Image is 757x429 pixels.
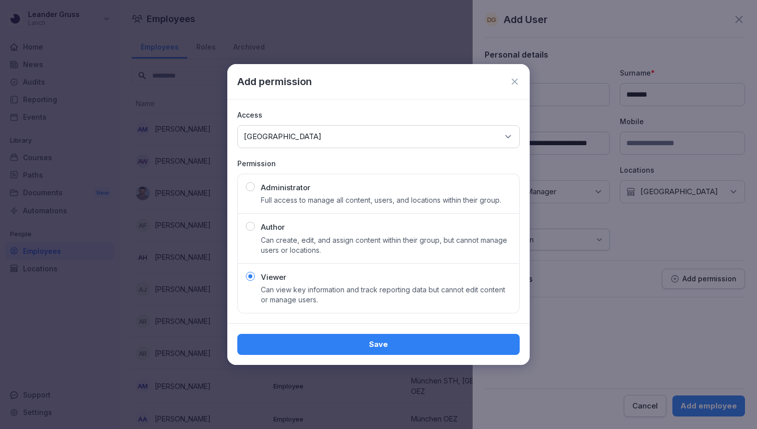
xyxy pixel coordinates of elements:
[261,235,511,255] p: Can create, edit, and assign content within their group, but cannot manage users or locations.
[237,110,520,120] p: Access
[261,272,286,283] p: Viewer
[261,285,511,305] p: Can view key information and track reporting data but cannot edit content or manage users.
[261,195,501,205] p: Full access to manage all content, users, and locations within their group.
[261,222,285,233] p: Author
[237,334,520,355] button: Save
[237,158,520,169] p: Permission
[261,182,310,194] p: Administrator
[244,132,321,142] p: [GEOGRAPHIC_DATA]
[245,339,512,350] div: Save
[237,74,312,89] p: Add permission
